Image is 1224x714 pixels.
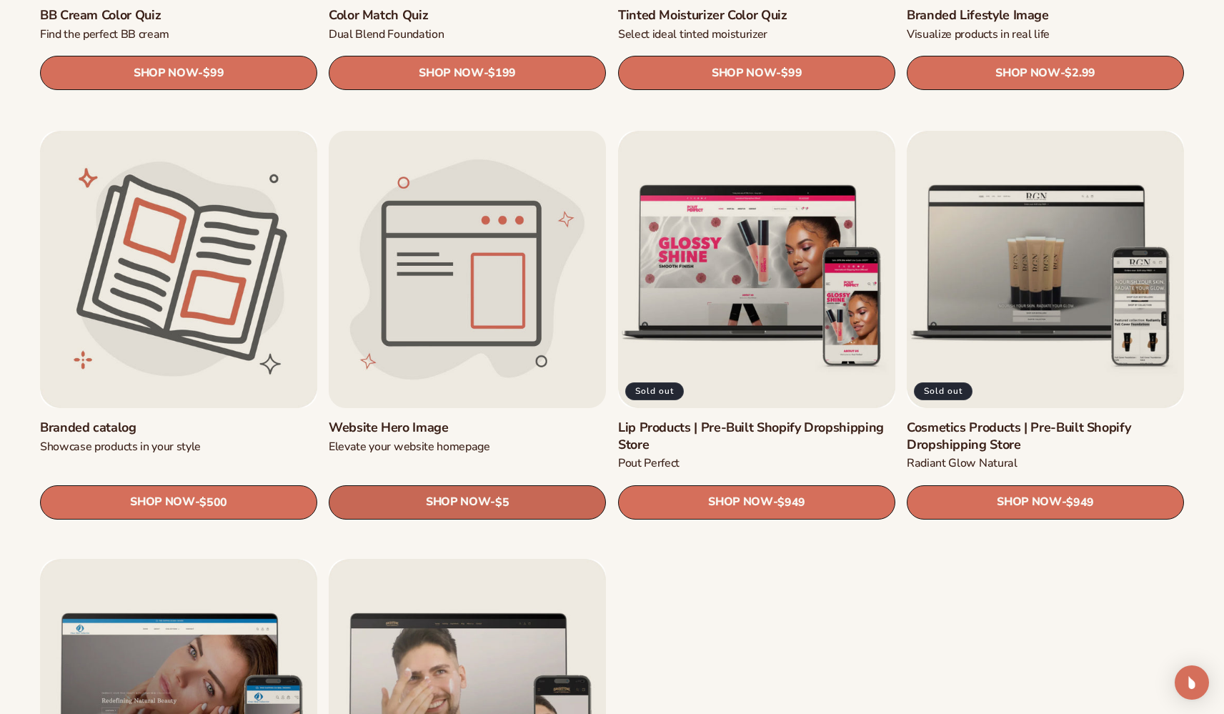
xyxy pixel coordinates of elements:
span: SHOP NOW [426,495,490,509]
span: $5 [495,495,509,509]
span: $500 [199,495,227,509]
a: SHOP NOW- $500 [40,485,317,519]
span: $99 [203,67,224,81]
a: SHOP NOW- $5 [329,485,606,519]
a: SHOP NOW- $949 [907,485,1184,519]
span: $949 [1066,495,1094,509]
span: $199 [489,67,517,81]
a: Tinted Moisturizer Color Quiz [618,7,895,24]
span: SHOP NOW [995,66,1060,80]
span: $99 [781,67,802,81]
span: SHOP NOW [134,66,198,80]
span: $949 [777,495,805,509]
a: SHOP NOW- $949 [618,485,895,519]
span: SHOP NOW [130,495,194,509]
a: SHOP NOW- $2.99 [907,56,1184,91]
a: Branded catalog [40,420,317,436]
span: SHOP NOW [997,495,1061,509]
span: SHOP NOW [708,495,772,509]
a: SHOP NOW- $199 [329,56,606,91]
a: Branded Lifestyle Image [907,7,1184,24]
span: SHOP NOW [712,66,776,80]
a: SHOP NOW- $99 [40,56,317,91]
a: Website Hero Image [329,420,606,436]
span: SHOP NOW [419,66,483,80]
a: Lip Products | Pre-Built Shopify Dropshipping Store [618,420,895,453]
div: Open Intercom Messenger [1175,665,1209,700]
a: BB Cream Color Quiz [40,7,317,24]
a: Color Match Quiz [329,7,606,24]
span: $2.99 [1065,67,1095,81]
a: Cosmetics Products | Pre-Built Shopify Dropshipping Store [907,420,1184,453]
a: SHOP NOW- $99 [618,56,895,91]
